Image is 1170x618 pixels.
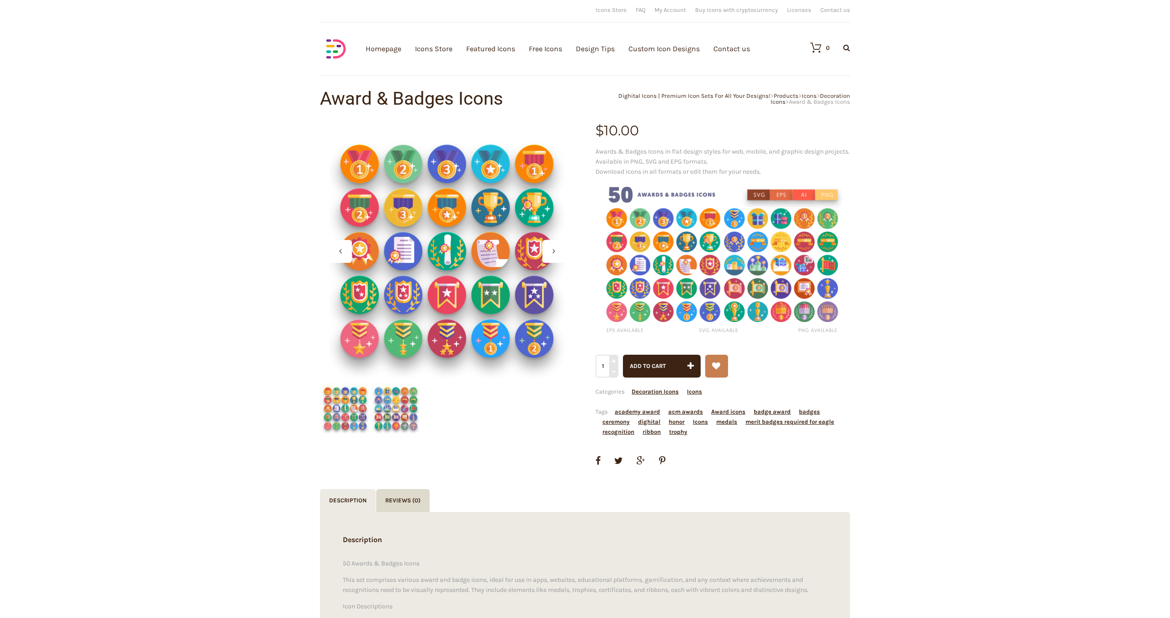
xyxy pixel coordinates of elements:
[320,90,585,108] h1: Award & Badges Icons
[745,418,834,425] a: merit badges required for eagle
[596,177,850,340] img: Awards Badges flat Icons EPS, SVG, PNG
[602,418,630,425] a: ceremony
[638,418,660,425] a: dighital
[596,7,627,13] a: Icons Store
[623,355,701,378] button: Add to cart
[820,7,850,13] a: Contact us
[826,45,830,51] div: 0
[320,124,574,378] img: Awards-Badges _ Shop-2
[320,383,371,434] img: awards badges icons
[668,408,703,415] a: acm awards
[716,418,737,425] a: medals
[602,428,634,435] a: recognition
[343,602,827,612] p: Icon Descriptions
[787,7,811,13] a: Licenses
[596,147,850,343] p: Awards & Badges Icons in flat design styles for web, mobile, and graphic design projects. Availab...
[774,92,798,99] a: Products
[754,408,791,415] a: badge award
[695,7,778,13] a: Buy icons with cryptocurrency
[376,489,430,512] a: Reviews (0)
[802,92,817,99] a: Icons
[632,388,679,395] a: Decoration Icons
[636,7,645,13] a: FAQ
[693,418,708,425] a: Icons
[687,388,702,395] a: Icons
[615,408,660,415] a: academy award
[343,575,827,595] p: This set comprises various award and badge icons, ideal for use in apps, websites, educational pl...
[618,92,771,99] a: Dighital Icons | Premium Icon Sets For All Your Designs!
[585,93,850,105] div: > > > >
[596,355,617,378] input: Qty
[789,98,850,105] span: Award & Badges Icons
[669,428,687,435] a: trophy
[596,122,604,139] span: $
[799,408,820,415] a: badges
[596,408,834,435] span: Tags
[343,535,827,545] h2: Description
[771,92,850,105] a: Decoration Icons
[711,408,745,415] a: Award icons
[343,559,827,569] p: 50 Awards & Badges Icons
[320,489,376,512] a: Description
[643,428,661,435] a: ribbon
[630,362,666,369] span: Add to cart
[654,7,686,13] a: My Account
[596,122,639,139] bdi: 10.00
[801,42,830,53] a: 0
[596,388,702,395] span: Categories
[320,6,420,13] span: We provide high quality vector icons
[669,418,685,425] a: honor
[371,383,421,434] img: awards-badges-icons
